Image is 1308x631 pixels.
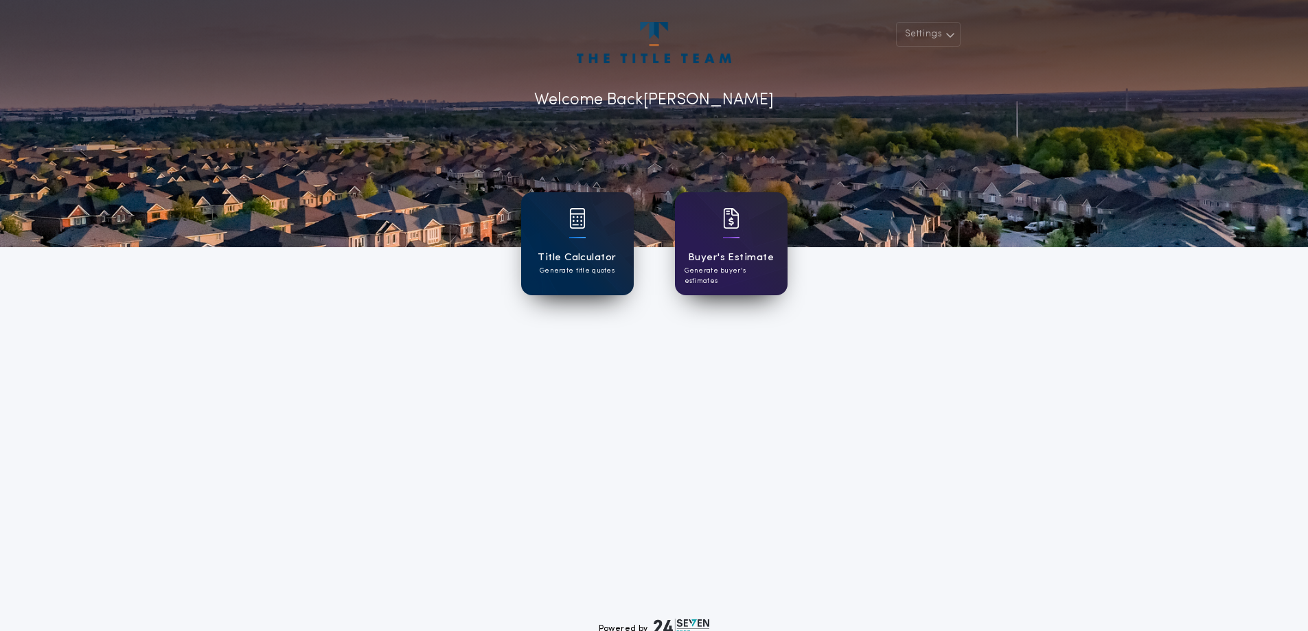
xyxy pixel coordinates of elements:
[896,22,961,47] button: Settings
[540,266,615,276] p: Generate title quotes
[688,250,774,266] h1: Buyer's Estimate
[675,192,788,295] a: card iconBuyer's EstimateGenerate buyer's estimates
[534,88,774,113] p: Welcome Back [PERSON_NAME]
[685,266,778,286] p: Generate buyer's estimates
[521,192,634,295] a: card iconTitle CalculatorGenerate title quotes
[569,208,586,229] img: card icon
[723,208,739,229] img: card icon
[577,22,731,63] img: account-logo
[538,250,616,266] h1: Title Calculator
